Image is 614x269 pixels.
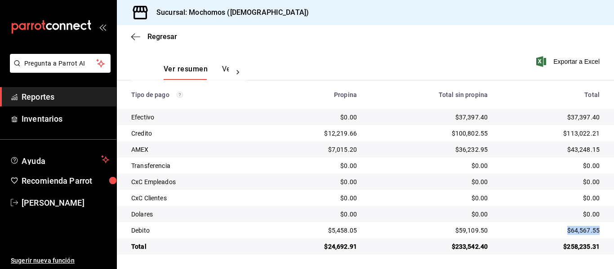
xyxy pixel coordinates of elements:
div: $12,219.66 [275,129,357,138]
div: Total [502,91,600,98]
span: Reportes [22,91,109,103]
span: Inventarios [22,113,109,125]
button: Regresar [131,32,177,41]
div: Tipo de pago [131,91,260,98]
div: $36,232.95 [371,145,488,154]
div: $59,109.50 [371,226,488,235]
h3: Sucursal: Mochomos ([DEMOGRAPHIC_DATA]) [149,7,309,18]
div: $37,397.40 [371,113,488,122]
div: $7,015.20 [275,145,357,154]
div: Propina [275,91,357,98]
div: Total [131,242,260,251]
span: [PERSON_NAME] [22,197,109,209]
div: $64,567.55 [502,226,600,235]
div: $0.00 [371,194,488,203]
span: Sugerir nueva función [11,256,109,265]
button: Ver resumen [164,65,208,80]
div: $0.00 [275,177,357,186]
div: $0.00 [371,161,488,170]
button: Ver pagos [222,65,256,80]
div: AMEX [131,145,260,154]
div: $100,802.55 [371,129,488,138]
button: Exportar a Excel [538,56,600,67]
div: $0.00 [275,161,357,170]
span: Regresar [147,32,177,41]
div: $258,235.31 [502,242,600,251]
div: Dolares [131,210,260,219]
div: $0.00 [371,177,488,186]
button: open_drawer_menu [99,23,106,31]
div: $37,397.40 [502,113,600,122]
div: Debito [131,226,260,235]
div: $43,248.15 [502,145,600,154]
div: navigation tabs [164,65,229,80]
div: Total sin propina [371,91,488,98]
div: $0.00 [275,194,357,203]
div: $113,022.21 [502,129,600,138]
button: Pregunta a Parrot AI [10,54,111,73]
div: CxC Empleados [131,177,260,186]
div: $0.00 [502,161,600,170]
div: Transferencia [131,161,260,170]
div: $0.00 [502,177,600,186]
div: Credito [131,129,260,138]
div: $0.00 [502,194,600,203]
div: Efectivo [131,113,260,122]
div: $5,458.05 [275,226,357,235]
div: $0.00 [275,113,357,122]
svg: Los pagos realizados con Pay y otras terminales son montos brutos. [177,92,183,98]
div: CxC Clientes [131,194,260,203]
div: $24,692.91 [275,242,357,251]
div: $233,542.40 [371,242,488,251]
a: Pregunta a Parrot AI [6,65,111,75]
span: Pregunta a Parrot AI [24,59,97,68]
div: $0.00 [275,210,357,219]
span: Recomienda Parrot [22,175,109,187]
div: $0.00 [371,210,488,219]
div: $0.00 [502,210,600,219]
span: Ayuda [22,154,98,165]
